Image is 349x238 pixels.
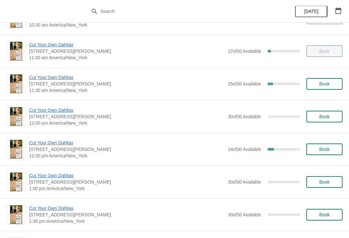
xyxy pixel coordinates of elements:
span: 30 of 30 Available [228,114,261,119]
img: Cut Your Own Dahlias | 4 Jacobs Lane, Norwell, MA, USA | 12:30 pm America/New_York [10,140,23,159]
span: Cut Your Own Dahlias [29,41,225,48]
span: 1:30 pm America/New_York [29,218,225,224]
span: [STREET_ADDRESS][PERSON_NAME] [29,48,225,54]
span: [STREET_ADDRESS][PERSON_NAME] [29,81,225,87]
img: Cut Your Own Dahlias | 4 Jacobs Lane, Norwell, MA, USA | 11:00 am America/New_York [10,42,23,61]
img: Cut Your Own Dahlias | 4 Jacobs Lane, Norwell, MA, USA | 1:00 pm America/New_York [10,173,23,191]
span: Book [319,81,330,86]
span: 12:30 pm America/New_York [29,153,225,159]
img: Cut Your Own Dahlias | 4 Jacobs Lane, Norwell, MA, USA | 1:30 pm America/New_York [10,205,23,224]
button: Book [306,78,343,90]
span: [STREET_ADDRESS][PERSON_NAME] [29,113,225,120]
img: Cut Your Own Dahlias | 4 Jacobs Lane, Norwell, MA, USA | 12:00 pm America/New_York [10,107,23,126]
span: Cut Your Own Dahlias [29,205,225,211]
input: Search [100,6,262,17]
span: Cut Your Own Dahlias [29,74,225,81]
span: 1:00 pm America/New_York [29,185,225,192]
span: [STREET_ADDRESS][PERSON_NAME] [29,146,225,153]
span: [DATE] [304,9,318,14]
span: 27 of 30 Available [228,49,261,54]
span: 11:30 am America/New_York [29,87,225,94]
span: 30 of 30 Available [228,212,261,217]
span: [STREET_ADDRESS][PERSON_NAME] [29,179,225,185]
span: Cut Your Own Dahlias [29,107,225,113]
span: Book [319,147,330,152]
span: Book [319,114,330,119]
span: Cut Your Own Dahlias [29,172,225,179]
span: 10:30 am America/New_York [29,22,225,28]
span: 11:00 am America/New_York [29,54,225,61]
button: Book [306,209,343,221]
span: 25 of 30 Available [228,81,261,86]
span: [STREET_ADDRESS][PERSON_NAME] [29,211,225,218]
button: Book [306,143,343,155]
span: Book [319,179,330,185]
span: 12:00 pm America/New_York [29,120,225,126]
img: Cut Your Own Dahlias | 4 Jacobs Lane, Norwell, MA, USA | 11:30 am America/New_York [10,74,23,93]
span: 24 of 30 Available [228,147,261,152]
button: Book [306,176,343,188]
span: Cut Your Own Dahlias [29,140,225,146]
button: [DATE] [295,6,327,17]
span: Book [319,212,330,217]
span: 30 of 30 Available [228,179,261,185]
button: Book [306,111,343,122]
